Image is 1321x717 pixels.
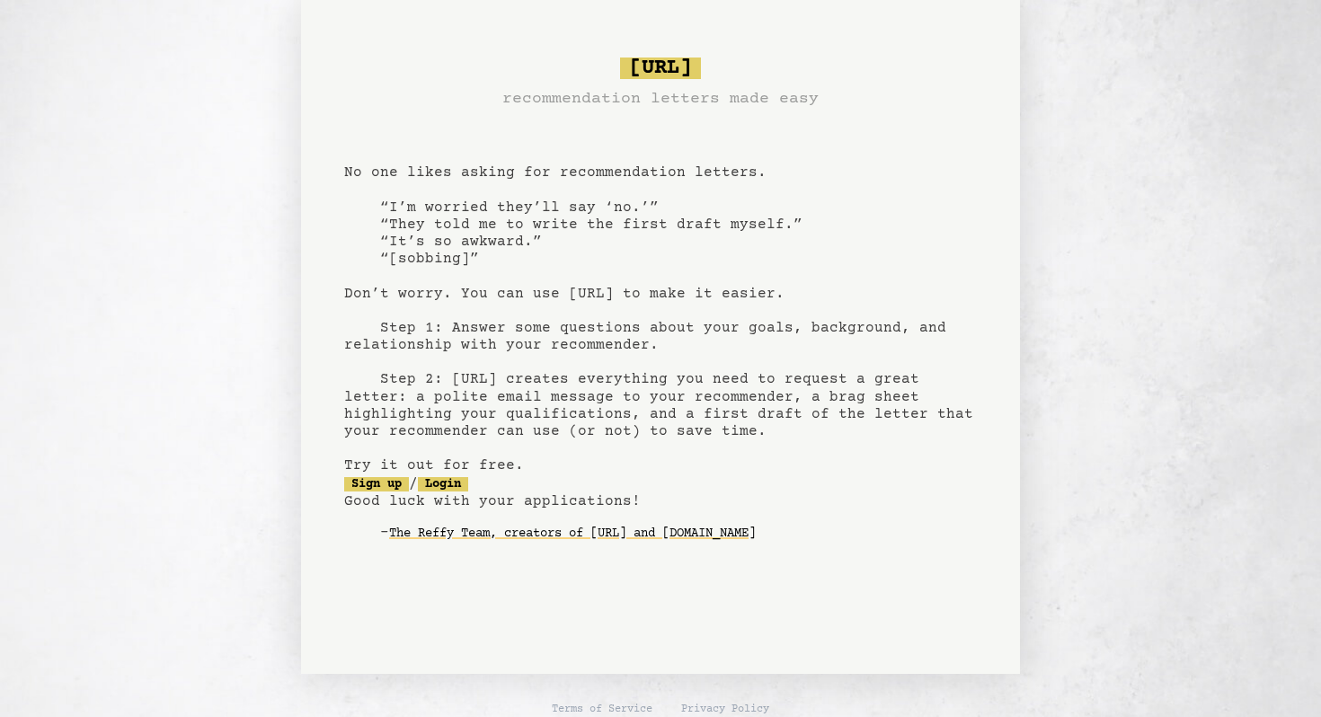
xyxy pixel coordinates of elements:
div: - [380,525,977,543]
a: Sign up [344,477,409,491]
pre: No one likes asking for recommendation letters. “I’m worried they’ll say ‘no.’” “They told me to ... [344,50,977,577]
span: [URL] [620,58,701,79]
a: Login [418,477,468,491]
h3: recommendation letters made easy [502,86,819,111]
a: Terms of Service [552,703,652,717]
a: Privacy Policy [681,703,769,717]
a: The Reffy Team, creators of [URL] and [DOMAIN_NAME] [389,519,756,548]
